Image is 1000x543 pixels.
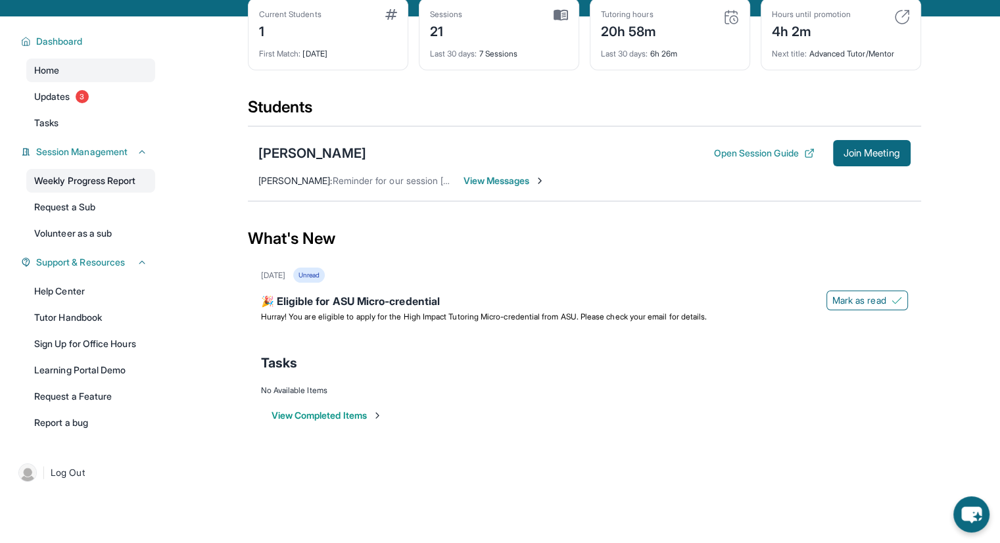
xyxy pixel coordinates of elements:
span: Dashboard [36,35,83,48]
span: Support & Resources [36,256,125,269]
img: card [385,9,397,20]
div: Hours until promotion [772,9,851,20]
div: 🎉 Eligible for ASU Micro-credential [261,293,908,312]
button: Dashboard [31,35,147,48]
img: card [894,9,910,25]
button: Support & Resources [31,256,147,269]
img: card [554,9,568,21]
a: Request a Feature [26,385,155,408]
div: [DATE] [259,41,397,59]
div: 7 Sessions [430,41,568,59]
button: Mark as read [826,291,908,310]
span: | [42,465,45,481]
img: Chevron-Right [535,176,545,186]
span: First Match : [259,49,301,59]
img: Mark as read [892,295,902,306]
div: 4h 2m [772,20,851,41]
div: No Available Items [261,385,908,396]
div: Sessions [430,9,463,20]
div: What's New [248,210,921,268]
span: Updates [34,90,70,103]
div: [PERSON_NAME] [258,144,366,162]
span: Reminder for our session [DATE] at 3:00pm PST! [333,175,537,186]
a: Report a bug [26,411,155,435]
div: [DATE] [261,270,285,281]
div: Current Students [259,9,321,20]
div: 1 [259,20,321,41]
span: Join Meeting [844,149,900,157]
div: 20h 58m [601,20,657,41]
button: chat-button [953,496,989,532]
span: Home [34,64,59,77]
span: Log Out [51,466,85,479]
span: Tasks [261,354,297,372]
button: Open Session Guide [713,147,814,160]
span: [PERSON_NAME] : [258,175,333,186]
div: Students [248,97,921,126]
div: 6h 26m [601,41,739,59]
div: Advanced Tutor/Mentor [772,41,910,59]
button: Join Meeting [833,140,911,166]
span: 3 [76,90,89,103]
img: card [723,9,739,25]
span: Last 30 days : [601,49,648,59]
div: 21 [430,20,463,41]
button: View Completed Items [272,409,383,422]
img: user-img [18,463,37,482]
span: Last 30 days : [430,49,477,59]
span: Session Management [36,145,128,158]
div: Tutoring hours [601,9,657,20]
span: Mark as read [832,294,886,307]
a: Updates3 [26,85,155,108]
a: Tasks [26,111,155,135]
span: Hurray! You are eligible to apply for the High Impact Tutoring Micro-credential from ASU. Please ... [261,312,707,321]
a: |Log Out [13,458,155,487]
a: Weekly Progress Report [26,169,155,193]
div: Unread [293,268,325,283]
a: Tutor Handbook [26,306,155,329]
a: Learning Portal Demo [26,358,155,382]
a: Help Center [26,279,155,303]
a: Sign Up for Office Hours [26,332,155,356]
a: Home [26,59,155,82]
span: Tasks [34,116,59,130]
a: Request a Sub [26,195,155,219]
span: Next title : [772,49,807,59]
button: Session Management [31,145,147,158]
a: Volunteer as a sub [26,222,155,245]
span: View Messages [464,174,546,187]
